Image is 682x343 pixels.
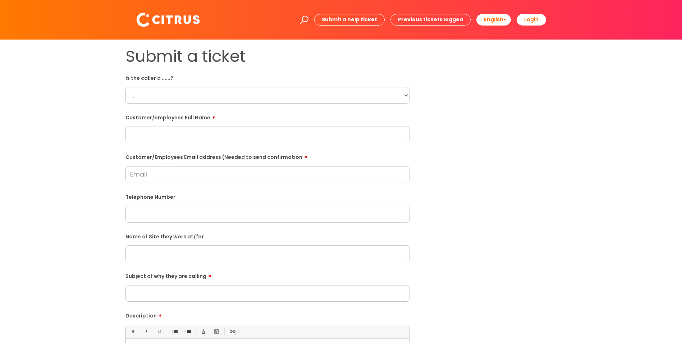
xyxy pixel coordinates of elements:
h1: Submit a ticket [125,47,409,66]
label: Name of Site they work at/for [125,232,409,240]
a: Font Color [199,327,208,336]
b: Login [524,16,539,23]
a: Submit a help ticket [314,14,385,25]
a: Link [228,327,237,336]
a: Bold (Ctrl-B) [128,327,137,336]
label: Customer/employees Full Name [125,112,409,121]
span: English [484,16,503,23]
a: Underline(Ctrl-U) [155,327,164,336]
label: Telephone Number [125,193,409,200]
a: • Unordered List (Ctrl-Shift-7) [170,327,179,336]
label: Subject of why they are calling [125,271,409,279]
label: Description [125,310,409,319]
a: Back Color [212,327,221,336]
a: Italic (Ctrl-I) [141,327,150,336]
a: Login [517,14,546,25]
a: 1. Ordered List (Ctrl-Shift-8) [183,327,192,336]
a: Previous tickets logged [390,14,471,25]
label: Is the caller a ......? [125,74,409,81]
input: Email [125,166,409,183]
label: Customer/Employees Email address (Needed to send confirmation [125,152,409,160]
